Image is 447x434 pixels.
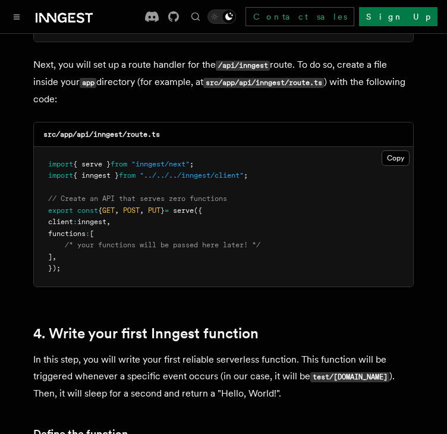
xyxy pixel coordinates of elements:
span: [ [90,229,94,238]
span: ] [48,253,52,261]
span: serve [173,206,194,215]
code: src/app/api/inngest/route.ts [43,130,160,139]
span: ; [244,171,248,180]
span: = [165,206,169,215]
code: app [80,78,96,88]
span: : [86,229,90,238]
button: Find something... [188,10,203,24]
span: functions [48,229,86,238]
span: ; [190,160,194,168]
span: /* your functions will be passed here later! */ [65,241,260,249]
span: : [73,218,77,226]
span: const [77,206,98,215]
code: test/[DOMAIN_NAME] [310,372,389,382]
span: POST [123,206,140,215]
span: "inngest/next" [131,160,190,168]
span: inngest [77,218,106,226]
span: , [106,218,111,226]
p: Next, you will set up a route handler for the route. To do so, create a file inside your director... [33,56,414,108]
a: Sign Up [359,7,437,26]
span: client [48,218,73,226]
code: /api/inngest [216,61,270,71]
span: // Create an API that serves zero functions [48,194,227,203]
button: Toggle dark mode [207,10,236,24]
span: import [48,171,73,180]
span: }); [48,264,61,272]
span: } [160,206,165,215]
a: Contact sales [245,7,354,26]
code: src/app/api/inngest/route.ts [203,78,324,88]
span: PUT [148,206,160,215]
button: Toggle navigation [10,10,24,24]
span: , [140,206,144,215]
p: In this step, you will write your first reliable serverless function. This function will be trigg... [33,351,414,402]
span: , [115,206,119,215]
span: { [98,206,102,215]
span: from [111,160,127,168]
span: { inngest } [73,171,119,180]
span: ({ [194,206,202,215]
span: "../../../inngest/client" [140,171,244,180]
span: GET [102,206,115,215]
span: export [48,206,73,215]
span: { serve } [73,160,111,168]
button: Copy [382,150,410,166]
a: 4. Write your first Inngest function [33,325,259,342]
span: , [52,253,56,261]
span: from [119,171,136,180]
span: import [48,160,73,168]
